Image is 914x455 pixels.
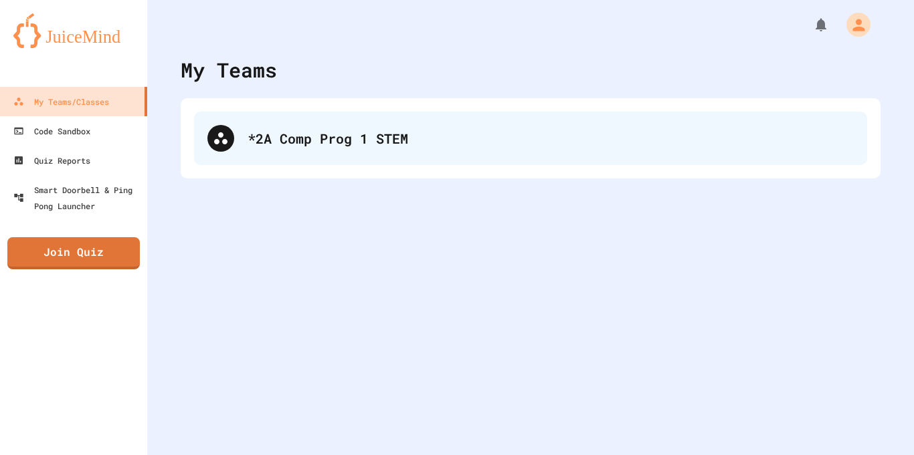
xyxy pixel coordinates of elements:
div: *2A Comp Prog 1 STEM [194,112,867,165]
div: My Account [832,9,874,40]
img: logo-orange.svg [13,13,134,48]
div: Smart Doorbell & Ping Pong Launcher [13,182,142,214]
div: Code Sandbox [13,123,90,139]
div: My Notifications [788,13,832,36]
a: Join Quiz [7,237,140,269]
div: My Teams/Classes [13,94,109,110]
div: Quiz Reports [13,152,90,168]
div: *2A Comp Prog 1 STEM [248,128,854,148]
div: My Teams [181,55,277,85]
